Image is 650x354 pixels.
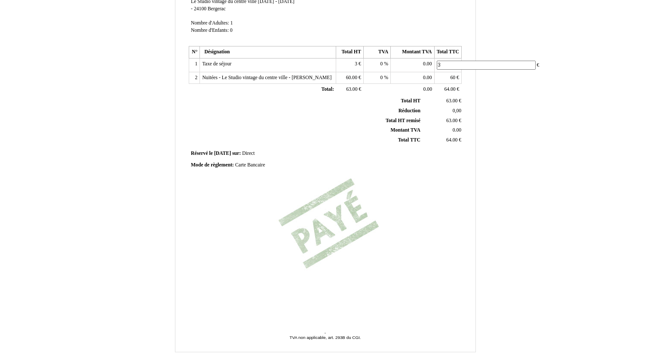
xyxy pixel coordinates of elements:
td: € [434,58,461,72]
th: Total HT [336,46,363,58]
span: 60 [450,75,455,80]
span: 0 [230,28,233,33]
span: 0.00 [423,61,432,67]
span: Nombre d'Enfants: [191,28,229,33]
th: Montant TVA [391,46,434,58]
td: € [422,116,463,126]
span: Réservé le [191,151,213,156]
span: Bergerac [208,6,226,12]
span: 0.00 [423,75,432,80]
span: 1 [230,20,233,26]
span: 3 [355,61,357,67]
th: N° [189,46,200,58]
span: 63.00 [446,118,457,123]
td: 2 [189,72,200,84]
td: % [363,58,390,72]
span: - [191,6,193,12]
td: 1 [189,58,200,72]
span: TVA non applicable, art. 293B du CGI. [289,335,361,340]
span: Montant TVA [391,127,420,133]
span: sur: [232,151,241,156]
span: Carte Bancaire [235,162,265,168]
span: 0,00 [453,108,461,114]
span: Total HT remisé [386,118,420,123]
th: TVA [363,46,390,58]
th: Total TTC [434,46,461,58]
span: Réduction [399,108,420,114]
span: 0.00 [423,86,432,92]
span: 60.00 [346,75,357,80]
span: [DATE] [214,151,231,156]
td: % [363,72,390,84]
span: 0.00 [453,127,461,133]
span: 63.00 [446,98,457,104]
span: Total: [321,86,334,92]
td: € [434,84,461,96]
th: Désignation [200,46,336,58]
span: Nombre d'Adultes: [191,20,229,26]
span: Direct [242,151,254,156]
td: € [336,72,363,84]
span: - [325,330,326,335]
span: 0 [380,61,383,67]
td: € [336,58,363,72]
span: Taxe de séjour [202,61,231,67]
span: Total TTC [398,137,420,143]
td: € [422,96,463,106]
span: 0 [380,75,383,80]
span: 64.00 [444,86,455,92]
span: 64.00 [446,137,457,143]
span: Mode de règlement: [191,162,234,168]
span: 24100 [194,6,206,12]
span: Nuitées - Le Studio vintage du centre ville - [PERSON_NAME] [202,75,331,80]
td: € [434,72,461,84]
span: 63.00 [346,86,357,92]
span: Total HT [401,98,420,104]
td: € [336,84,363,96]
td: € [422,135,463,145]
